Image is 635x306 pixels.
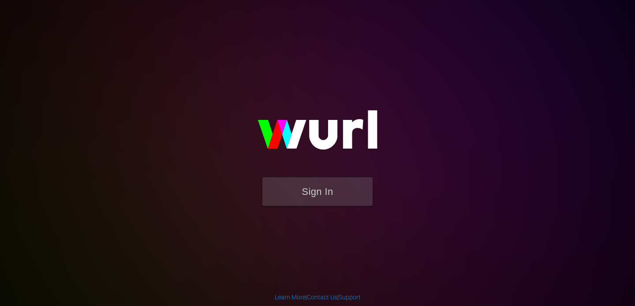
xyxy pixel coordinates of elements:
[307,294,337,301] a: Contact Us
[339,294,361,301] a: Support
[275,294,306,301] a: Learn More
[275,293,361,302] div: | |
[262,177,373,206] button: Sign In
[229,91,406,177] img: wurl-logo-on-black-223613ac3d8ba8fe6dc639794a292ebdb59501304c7dfd60c99c58986ef67473.svg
